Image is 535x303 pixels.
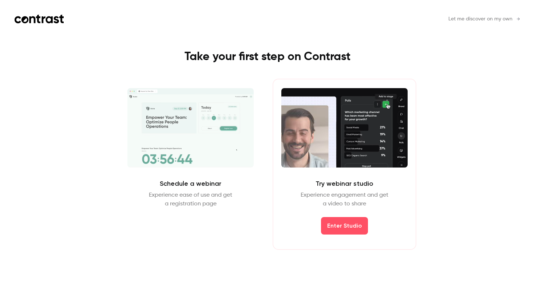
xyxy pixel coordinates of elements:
[149,191,232,208] p: Experience ease of use and get a registration page
[301,191,388,208] p: Experience engagement and get a video to share
[316,179,373,188] h2: Try webinar studio
[448,15,512,23] span: Let me discover on my own
[321,217,368,235] button: Enter Studio
[160,179,221,188] h2: Schedule a webinar
[104,50,431,64] h1: Take your first step on Contrast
